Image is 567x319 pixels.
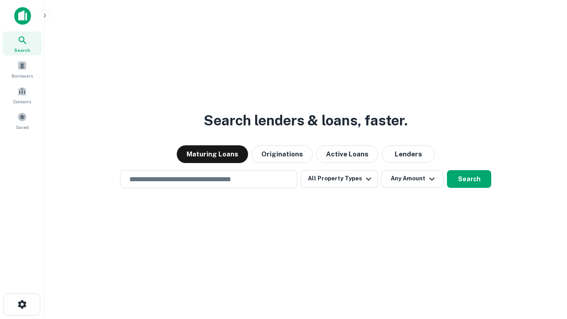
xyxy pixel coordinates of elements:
[301,170,378,188] button: All Property Types
[447,170,491,188] button: Search
[14,47,30,54] span: Search
[3,83,42,107] a: Contacts
[523,248,567,291] iframe: Chat Widget
[316,145,378,163] button: Active Loans
[204,110,408,131] h3: Search lenders & loans, faster.
[3,109,42,132] a: Saved
[13,98,31,105] span: Contacts
[16,124,29,131] span: Saved
[3,57,42,81] a: Borrowers
[14,7,31,25] img: capitalize-icon.png
[381,170,443,188] button: Any Amount
[3,31,42,55] a: Search
[177,145,248,163] button: Maturing Loans
[382,145,435,163] button: Lenders
[252,145,313,163] button: Originations
[12,72,33,79] span: Borrowers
